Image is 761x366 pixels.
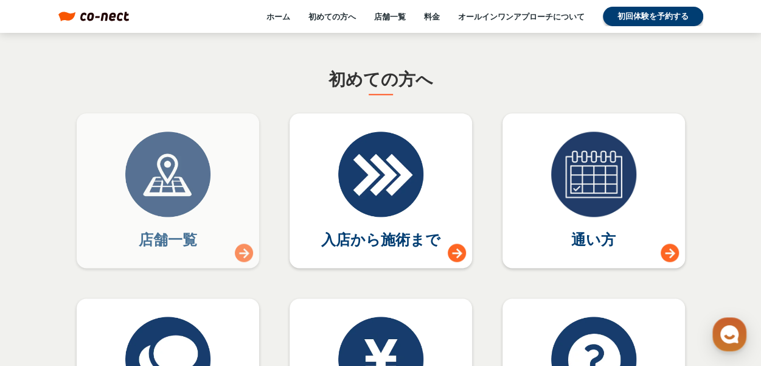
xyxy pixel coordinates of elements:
p: 通い方 [571,229,616,250]
p: 入店から施術まで [321,229,440,250]
a: 店舗一覧 [374,11,406,22]
a: チャット [80,265,157,295]
a: ホーム [266,11,290,22]
a: 設定 [157,265,234,295]
a: オールインワンアプローチについて [458,11,585,22]
a: 通い方 [502,113,685,268]
a: ホーム [4,265,80,295]
span: 設定 [188,283,203,293]
a: 初回体験を予約する [603,7,703,26]
a: 初めての方へ [308,11,356,22]
a: 入店から施術まで [290,113,472,268]
h2: 初めての方へ [328,67,433,91]
p: 店舗一覧 [139,229,197,250]
a: 店舗一覧 [77,113,259,268]
span: チャット [104,284,133,294]
a: 料金 [424,11,440,22]
span: ホーム [31,283,53,293]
